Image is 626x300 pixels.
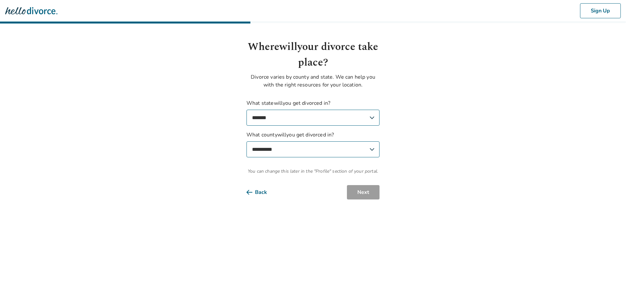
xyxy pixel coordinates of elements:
span: You can change this later in the "Profile" section of your portal. [246,168,380,175]
img: Hello Divorce Logo [5,4,57,17]
p: Divorce varies by county and state. We can help you with the right resources for your location. [246,73,380,89]
button: Back [246,185,277,199]
select: What countywillyou get divorced in? [246,141,380,157]
select: What statewillyou get divorced in? [246,110,380,126]
button: Sign Up [580,3,621,18]
h1: Where will your divorce take place? [246,39,380,71]
label: What county will you get divorced in? [246,131,380,157]
iframe: Chat Widget [593,269,626,300]
button: Next [347,185,380,199]
label: What state will you get divorced in? [246,99,380,126]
